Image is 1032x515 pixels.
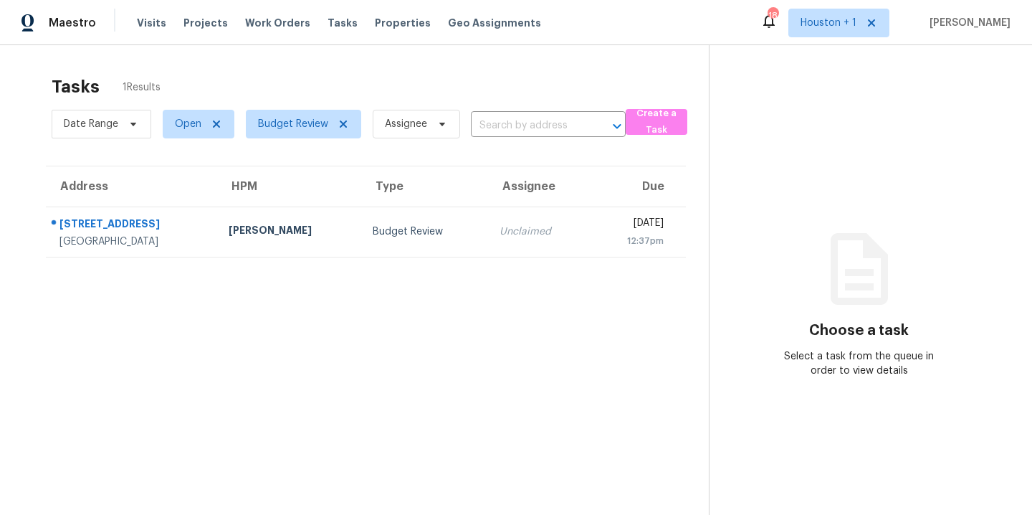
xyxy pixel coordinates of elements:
[385,117,427,131] span: Assignee
[809,323,909,338] h3: Choose a task
[590,166,686,207] th: Due
[373,225,477,239] div: Budget Review
[328,18,358,28] span: Tasks
[784,349,934,378] div: Select a task from the queue in order to view details
[217,166,362,207] th: HPM
[500,225,578,239] div: Unclaimed
[258,117,328,131] span: Budget Review
[229,223,350,241] div: [PERSON_NAME]
[601,234,664,248] div: 12:37pm
[471,115,586,137] input: Search by address
[123,80,161,95] span: 1 Results
[768,9,778,23] div: 18
[448,16,541,30] span: Geo Assignments
[626,109,687,135] button: Create a Task
[183,16,228,30] span: Projects
[52,80,100,94] h2: Tasks
[59,217,206,235] div: [STREET_ADDRESS]
[924,16,1010,30] span: [PERSON_NAME]
[59,235,206,249] div: [GEOGRAPHIC_DATA]
[361,166,488,207] th: Type
[46,166,217,207] th: Address
[488,166,590,207] th: Assignee
[801,16,856,30] span: Houston + 1
[64,117,118,131] span: Date Range
[49,16,96,30] span: Maestro
[601,216,664,234] div: [DATE]
[245,16,310,30] span: Work Orders
[633,105,680,138] span: Create a Task
[607,116,627,136] button: Open
[137,16,166,30] span: Visits
[175,117,201,131] span: Open
[375,16,431,30] span: Properties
